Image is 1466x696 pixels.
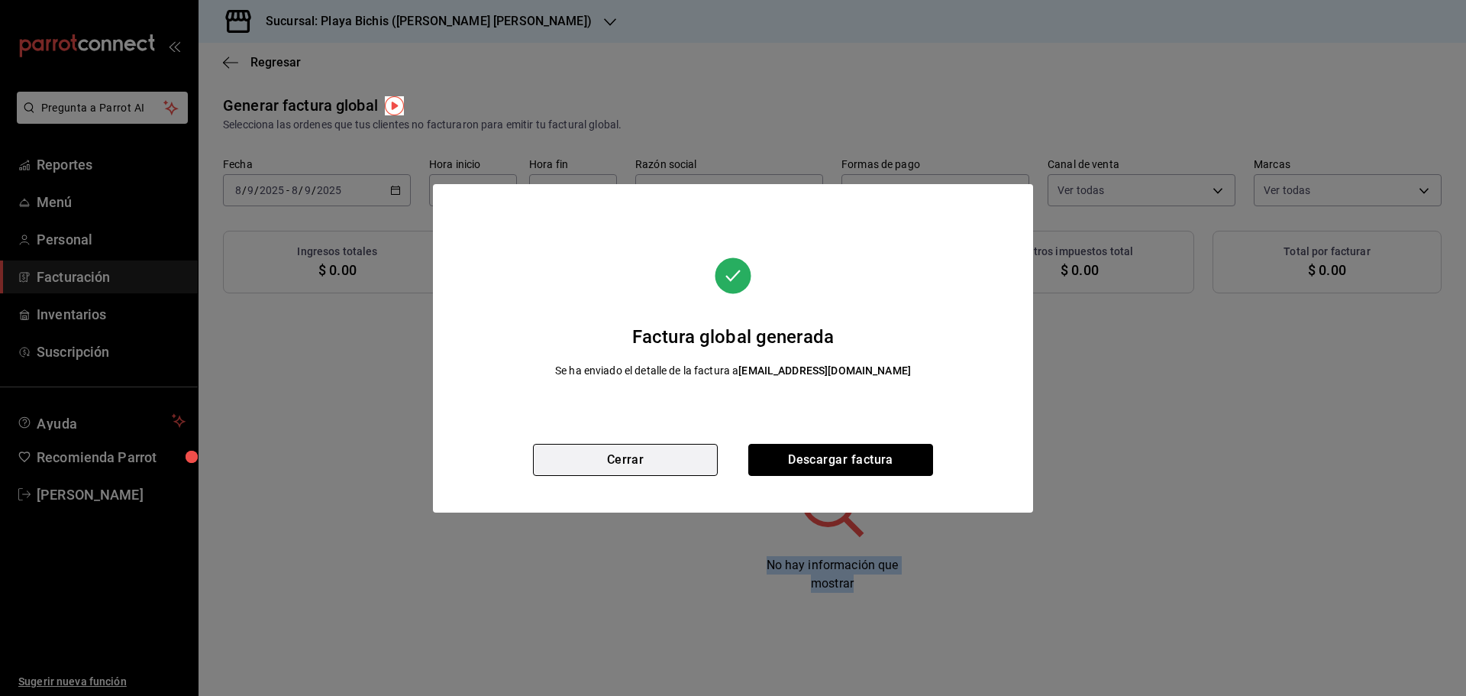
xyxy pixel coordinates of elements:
div: Se ha enviado el detalle de la factura a [555,363,911,379]
button: Cerrar [533,444,718,476]
div: Factura global generada [555,323,911,351]
button: Descargar factura [748,444,933,476]
img: Tooltip marker [385,96,404,115]
strong: [EMAIL_ADDRESS][DOMAIN_NAME] [738,364,911,377]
